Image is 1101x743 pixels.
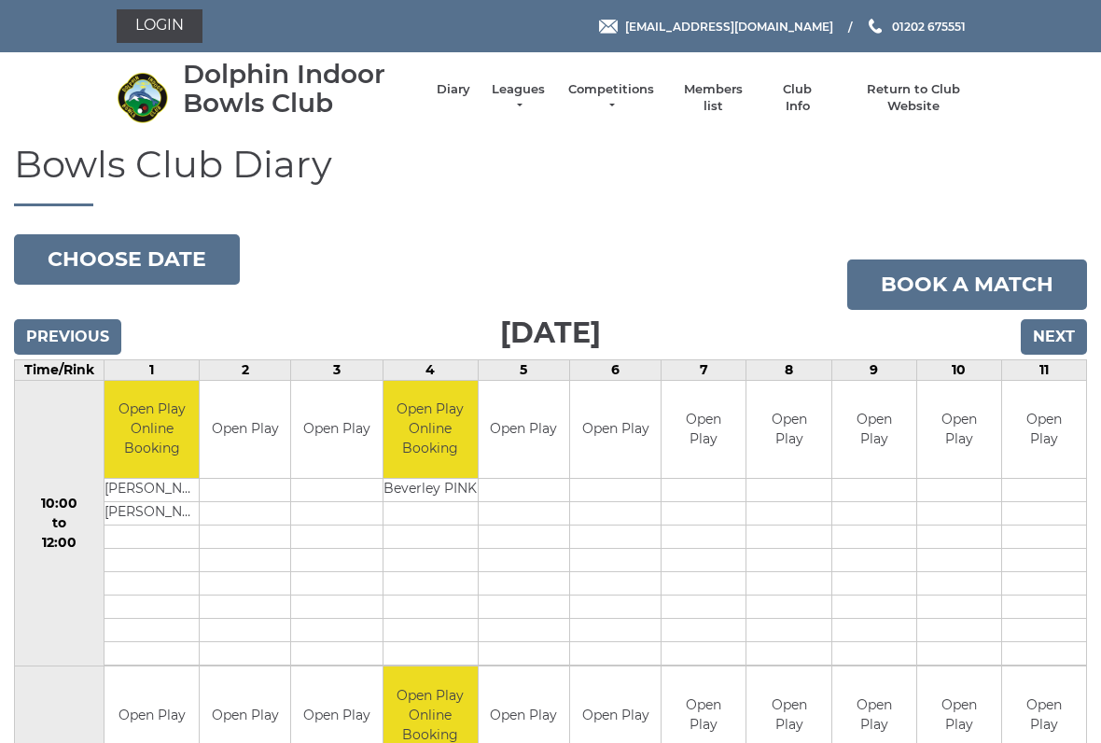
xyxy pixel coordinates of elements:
td: 1 [105,359,200,380]
td: Open Play Online Booking [105,381,199,479]
button: Choose date [14,234,240,285]
td: 6 [569,359,661,380]
td: 10:00 to 12:00 [15,380,105,666]
img: Phone us [869,19,882,34]
img: Email [599,20,618,34]
input: Next [1021,319,1087,355]
a: Members list [674,81,751,115]
td: Beverley PINK [383,479,478,502]
td: 8 [746,359,831,380]
td: 10 [916,359,1001,380]
td: Open Play [917,381,1001,479]
td: 2 [200,359,291,380]
a: Phone us 01202 675551 [866,18,966,35]
a: Leagues [489,81,548,115]
td: 11 [1001,359,1086,380]
td: 7 [662,359,746,380]
td: 4 [383,359,478,380]
a: Competitions [566,81,656,115]
span: 01202 675551 [892,19,966,33]
span: [EMAIL_ADDRESS][DOMAIN_NAME] [625,19,833,33]
td: Open Play [200,381,290,479]
a: Return to Club Website [843,81,984,115]
a: Email [EMAIL_ADDRESS][DOMAIN_NAME] [599,18,833,35]
td: [PERSON_NAME] [105,479,199,502]
td: [PERSON_NAME] [105,502,199,526]
input: Previous [14,319,121,355]
td: Open Play [832,381,916,479]
td: 3 [291,359,383,380]
td: Open Play [291,381,382,479]
a: Login [117,9,202,43]
td: Open Play [746,381,830,479]
h1: Bowls Club Diary [14,144,1087,206]
td: Time/Rink [15,359,105,380]
td: Open Play [570,381,661,479]
td: 5 [478,359,569,380]
a: Club Info [771,81,825,115]
a: Diary [437,81,470,98]
td: Open Play [479,381,569,479]
div: Dolphin Indoor Bowls Club [183,60,418,118]
img: Dolphin Indoor Bowls Club [117,72,168,123]
td: 9 [831,359,916,380]
td: Open Play [662,381,746,479]
td: Open Play [1002,381,1086,479]
a: Book a match [847,259,1087,310]
td: Open Play Online Booking [383,381,478,479]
